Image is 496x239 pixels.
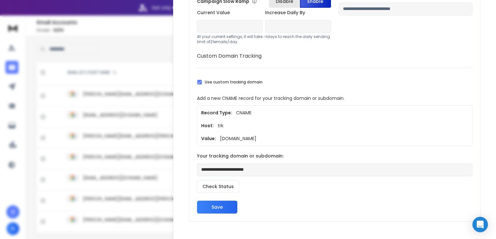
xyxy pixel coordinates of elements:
label: Your tracking domain or subdomain: [197,154,472,158]
button: Save [197,201,237,214]
h1: Record Type: [201,110,232,116]
label: Current Value [197,10,263,15]
label: Use custom tracking domain [205,80,263,85]
p: [DOMAIN_NAME] [220,135,256,142]
button: Check Status [197,180,239,193]
h1: Custom Domain Tracking [197,52,472,60]
p: Add a new CNAME record for your tracking domain or subdomain. [197,95,472,101]
h1: Value: [201,135,216,142]
label: Increase Daily By [265,10,331,15]
p: trk [218,122,223,129]
div: Open Intercom Messenger [472,217,488,232]
p: At your current settings, it will take ~ 1 days to reach the daily sending limit of 21 emails/day. [197,34,331,44]
p: CNAME [236,110,252,116]
h1: Host: [201,122,214,129]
